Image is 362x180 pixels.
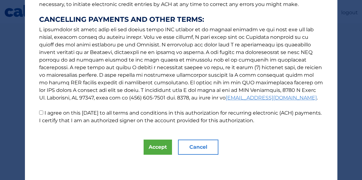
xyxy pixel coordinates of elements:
strong: CANCELLING PAYMENTS AND OTHER TERMS: [39,16,323,23]
button: Cancel [178,140,218,155]
button: Accept [144,140,172,155]
label: I agree on this [DATE] to all terms and conditions in this authorization for recurring electronic... [39,110,322,123]
a: [EMAIL_ADDRESS][DOMAIN_NAME] [226,95,317,101]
